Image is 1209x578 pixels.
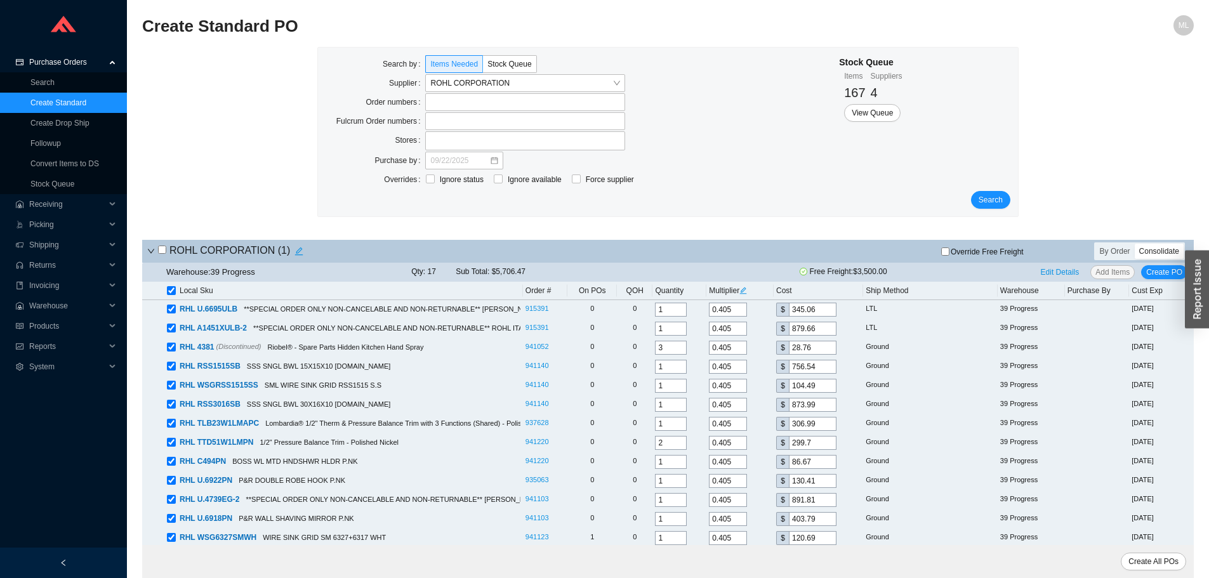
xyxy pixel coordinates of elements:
div: By Order [1095,244,1135,259]
input: Override Free Freight [941,247,949,256]
td: 39 Progress [998,433,1065,452]
td: 39 Progress [998,452,1065,471]
label: Supplier: [389,74,425,92]
span: 4 [871,86,878,100]
span: check-circle [800,268,807,275]
div: $ [776,322,789,336]
span: Ignore available [503,173,567,186]
th: Ship Method [863,282,998,300]
span: Stock Queue [487,60,531,69]
span: RHL U.6922PN [180,476,232,485]
a: 941052 [525,343,549,350]
span: Riobel® - Spare Parts Hidden Kitchen Hand Spray [267,343,423,351]
span: Force supplier [581,173,639,186]
td: [DATE] [1129,471,1194,490]
span: View Queue [852,107,893,119]
span: SML WIRE SINK GRID RSS1515 S.S [265,381,381,389]
td: 0 [617,452,652,471]
a: 941140 [525,381,549,388]
button: Edit Details [1036,265,1085,279]
button: Search [971,191,1010,209]
td: Ground [863,338,998,357]
a: Create Drop Ship [30,119,89,128]
span: RHL RSS3016SB [180,400,241,409]
span: Picking [29,214,105,235]
a: 915391 [525,324,549,331]
span: Local Sku [180,284,213,297]
a: 941220 [525,438,549,445]
td: 0 [617,376,652,395]
span: down [147,247,155,255]
th: Warehouse [998,282,1065,300]
td: 39 Progress [998,509,1065,529]
td: [DATE] [1129,357,1194,376]
span: RHL 4381 [180,343,214,351]
td: [DATE] [1129,319,1194,338]
span: ROHL CORPORATION [430,75,620,91]
a: 941140 [525,400,549,407]
label: Stores [395,131,425,149]
span: P&R WALL SHAVING MIRROR P.NK [239,515,354,522]
span: book [15,282,24,289]
td: 0 [567,490,617,509]
td: [DATE] [1129,452,1194,471]
th: Cost [774,282,863,300]
th: On POs [567,282,617,300]
th: Order # [523,282,568,300]
span: $5,706.47 [492,267,525,276]
span: **SPECIAL ORDER ONLY NON-CANCELABLE AND NON-RETURNABLE** [PERSON_NAME] & [PERSON_NAME] GEORGIAN E... [244,305,873,313]
span: Invoicing [29,275,105,296]
div: Suppliers [871,70,902,82]
i: (Discontinued) [216,343,261,350]
td: 39 Progress [998,300,1065,319]
div: $ [776,474,789,488]
a: Convert Items to DS [30,159,99,168]
div: Consolidate [1135,244,1184,259]
td: Ground [863,509,998,529]
button: edit [290,242,308,260]
td: 39 Progress [998,471,1065,490]
td: 0 [617,433,652,452]
span: Create PO [1146,266,1182,279]
td: 0 [617,490,652,509]
span: Purchase Orders [29,52,105,72]
td: Ground [863,395,998,414]
span: Qty: [411,267,425,276]
td: 0 [617,529,652,548]
td: [DATE] [1129,529,1194,548]
span: RHL C494PN [180,457,226,466]
td: 39 Progress [998,490,1065,509]
span: P&R DOUBLE ROBE HOOK P.NK [239,476,345,484]
span: RHL U.4739EG-2 [180,495,239,504]
td: [DATE] [1129,338,1194,357]
td: [DATE] [1129,300,1194,319]
th: Cust Exp [1129,282,1194,300]
div: $ [776,417,789,431]
td: 0 [567,338,617,357]
span: Create All POs [1128,555,1179,568]
div: $ [776,493,789,507]
span: Warehouse [29,296,105,316]
span: RHL TLB23W1LMAPC [180,419,259,428]
span: RHL A1451XULB-2 [180,324,247,332]
span: Products [29,316,105,336]
td: 0 [567,433,617,452]
td: 39 Progress [998,319,1065,338]
span: ML [1179,15,1189,36]
span: System [29,357,105,377]
div: $ [776,455,789,469]
a: Followup [30,139,61,148]
a: 935063 [525,476,549,483]
div: Warehouse: 39 Progress [166,265,255,279]
td: Ground [863,357,998,376]
button: Add Items [1090,265,1135,279]
span: Ignore status [435,173,489,186]
td: Ground [863,452,998,471]
td: LTL [863,300,998,319]
td: 0 [617,414,652,433]
span: Edit Details [1041,266,1080,279]
label: Search by [383,55,425,73]
h2: Create Standard PO [142,15,931,37]
span: RHL U.6918PN [180,514,232,523]
span: BOSS WL MTD HNDSHWR HLDR P.NK [232,457,357,465]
